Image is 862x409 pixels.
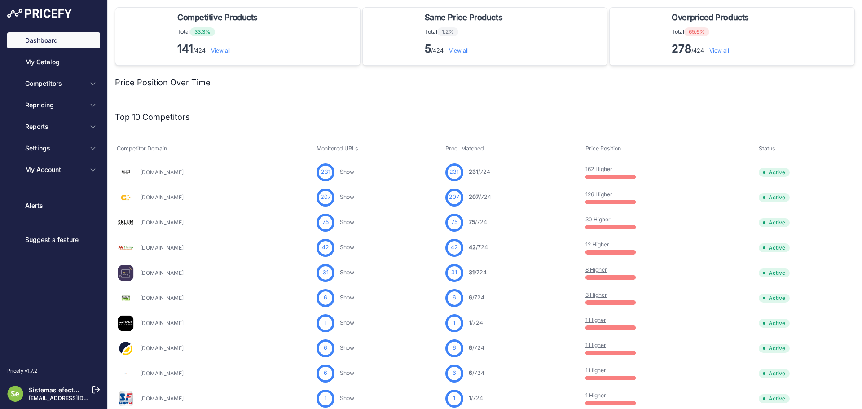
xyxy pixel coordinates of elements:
a: Dashboard [7,32,100,48]
button: Repricing [7,97,100,113]
a: 12 Higher [585,241,609,248]
a: View all [709,47,729,54]
a: 231/724 [469,168,490,175]
span: Reports [25,122,84,131]
a: Show [340,395,354,401]
a: [DOMAIN_NAME] [140,370,184,377]
span: 207 [449,193,459,202]
span: 75 [451,218,457,227]
a: 126 Higher [585,191,612,198]
strong: 5 [425,42,431,55]
a: 6/724 [469,344,484,351]
a: 6/724 [469,294,484,301]
a: Show [340,269,354,276]
span: 31 [323,268,329,277]
span: 231 [321,168,330,176]
a: 1/724 [469,395,483,401]
span: 31 [469,269,475,276]
span: 231 [469,168,478,175]
a: My Catalog [7,54,100,70]
a: 6/724 [469,369,484,376]
button: Competitors [7,75,100,92]
span: 6 [469,344,472,351]
a: Sistemas efectoLed [29,386,88,394]
a: 207/724 [469,194,491,200]
span: 6 [469,294,472,301]
span: Active [759,218,790,227]
a: [EMAIL_ADDRESS][DOMAIN_NAME] [29,395,123,401]
a: [DOMAIN_NAME] [140,295,184,301]
span: 1 [453,319,455,327]
span: 6 [453,294,456,302]
a: 30 Higher [585,216,611,223]
span: 6 [453,369,456,378]
span: 6 [324,369,327,378]
span: Active [759,294,790,303]
span: Active [759,394,790,403]
h2: Top 10 Competitors [115,111,190,123]
span: 6 [324,344,327,352]
button: Settings [7,140,100,156]
p: Total [177,27,261,36]
a: Show [340,244,354,251]
a: 1 Higher [585,367,606,374]
span: 1 [325,319,327,327]
a: 1 Higher [585,392,606,399]
a: 42/724 [469,244,488,251]
a: 31/724 [469,269,487,276]
span: Settings [25,144,84,153]
span: 65.6% [684,27,709,36]
a: [DOMAIN_NAME] [140,219,184,226]
a: Show [340,294,354,301]
span: Status [759,145,775,152]
a: View all [211,47,231,54]
span: 207 [321,193,331,202]
span: 1 [469,319,471,326]
a: Suggest a feature [7,232,100,248]
span: 1.2% [437,27,458,36]
button: Reports [7,119,100,135]
span: 31 [451,268,457,277]
strong: 141 [177,42,193,55]
span: Overpriced Products [672,11,748,24]
span: 75 [469,219,475,225]
span: Active [759,268,790,277]
button: My Account [7,162,100,178]
p: /424 [425,42,506,56]
span: Same Price Products [425,11,502,24]
a: Show [340,319,354,326]
span: Competitor Domain [117,145,167,152]
a: [DOMAIN_NAME] [140,345,184,352]
span: 42 [469,244,476,251]
span: 207 [469,194,479,200]
span: 75 [322,218,329,227]
nav: Sidebar [7,32,100,356]
span: Prod. Matched [445,145,484,152]
span: Active [759,319,790,328]
span: 1 [469,395,471,401]
span: 231 [449,168,459,176]
p: /424 [672,42,752,56]
a: [DOMAIN_NAME] [140,269,184,276]
span: Monitored URLs [317,145,358,152]
span: Competitive Products [177,11,258,24]
a: Show [340,168,354,175]
span: Active [759,193,790,202]
a: 162 Higher [585,166,612,172]
a: 1 Higher [585,342,606,348]
a: Show [340,369,354,376]
a: 3 Higher [585,291,607,298]
a: Show [340,194,354,200]
a: [DOMAIN_NAME] [140,395,184,402]
h2: Price Position Over Time [115,76,211,89]
a: 1 Higher [585,317,606,323]
span: Price Position [585,145,621,152]
p: /424 [177,42,261,56]
a: Alerts [7,198,100,214]
span: 42 [322,243,329,252]
span: 1 [325,394,327,403]
span: Active [759,369,790,378]
span: Active [759,168,790,177]
p: Total [425,27,506,36]
p: Total [672,27,752,36]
